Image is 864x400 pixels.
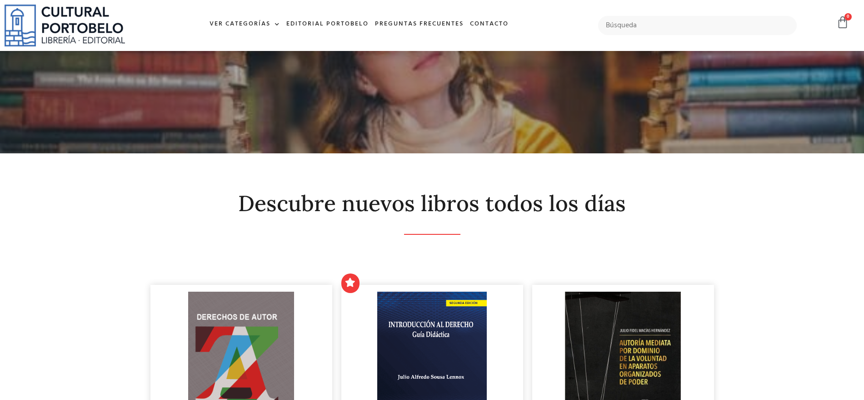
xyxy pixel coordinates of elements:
[283,15,372,34] a: Editorial Portobelo
[844,13,852,20] span: 0
[372,15,467,34] a: Preguntas frecuentes
[598,16,797,35] input: Búsqueda
[467,15,512,34] a: Contacto
[150,192,714,216] h2: Descubre nuevos libros todos los días
[836,16,849,29] a: 0
[206,15,283,34] a: Ver Categorías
